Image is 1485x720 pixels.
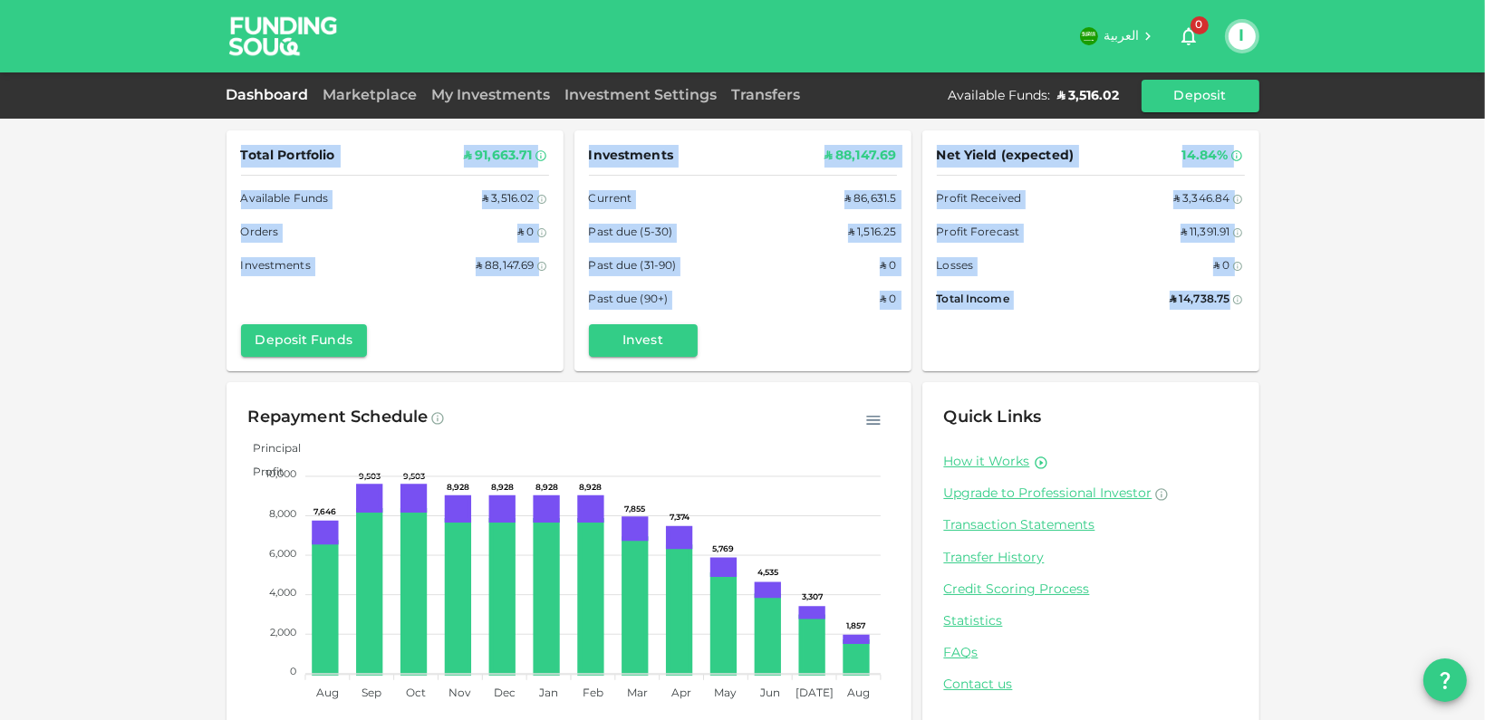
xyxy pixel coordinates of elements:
a: Contact us [944,677,1238,694]
span: Available Funds [241,190,329,209]
span: Past due (90+) [589,291,669,310]
a: My Investments [425,89,558,102]
div: ʢ 14,738.75 [1170,291,1230,310]
button: 0 [1171,18,1207,54]
div: ʢ 86,631.5 [844,190,897,209]
tspan: Aug [847,688,870,699]
a: Marketplace [316,89,425,102]
tspan: Apr [671,688,691,699]
tspan: Aug [315,688,338,699]
span: Profit Forecast [937,224,1020,243]
a: Upgrade to Professional Investor [944,485,1238,503]
tspan: Sep [362,688,381,699]
button: Invest [589,324,698,357]
span: Profit [239,467,284,478]
img: flag-sa.b9a346574cdc8950dd34b50780441f57.svg [1080,27,1098,45]
div: ʢ 91,663.71 [464,145,533,168]
span: Upgrade to Professional Investor [944,487,1152,500]
tspan: Dec [493,688,515,699]
button: question [1423,658,1467,702]
span: Past due (31-90) [589,257,677,276]
a: Credit Scoring Process [944,581,1238,599]
span: Losses [937,257,974,276]
div: ʢ 1,516.25 [848,224,897,243]
tspan: 2,000 [269,629,295,638]
span: Profit Received [937,190,1022,209]
div: ʢ 0 [880,257,896,276]
button: Deposit [1142,80,1259,112]
div: Repayment Schedule [248,404,429,433]
span: Past due (5-30) [589,224,673,243]
a: Transaction Statements [944,517,1238,534]
span: 0 [1191,16,1209,34]
span: Total Portfolio [241,145,335,168]
a: Investment Settings [558,89,725,102]
div: ʢ 88,147.69 [476,257,535,276]
span: Principal [239,444,301,455]
tspan: Jan [538,688,558,699]
tspan: Nov [448,688,471,699]
div: ʢ 0 [880,291,896,310]
span: Investments [589,145,673,168]
div: ʢ 88,147.69 [824,145,897,168]
a: Transfer History [944,550,1238,567]
div: ʢ 3,516.02 [1058,87,1120,105]
a: Transfers [725,89,808,102]
button: I [1229,23,1256,50]
tspan: Oct [406,688,426,699]
tspan: Feb [582,688,603,699]
tspan: 0 [289,667,295,677]
div: ʢ 0 [517,224,534,243]
a: Statistics [944,613,1238,630]
div: ʢ 3,516.02 [482,190,535,209]
span: Quick Links [944,409,1042,426]
div: 14.84% [1182,145,1229,168]
a: FAQs [944,645,1238,662]
button: Deposit Funds [241,324,367,357]
div: ʢ 0 [1213,257,1229,276]
tspan: Jun [758,688,779,699]
span: Total Income [937,291,1009,310]
div: ʢ 11,391.91 [1181,224,1230,243]
tspan: [DATE] [795,688,833,699]
a: Dashboard [227,89,316,102]
span: العربية [1104,30,1140,43]
tspan: Mar [626,688,647,699]
tspan: 10,000 [265,471,295,480]
span: Net Yield (expected) [937,145,1075,168]
tspan: 8,000 [268,510,295,519]
div: ʢ 3,346.84 [1173,190,1230,209]
tspan: 6,000 [268,550,295,559]
a: How it Works [944,454,1030,471]
tspan: May [714,688,737,699]
div: Available Funds : [949,87,1051,105]
tspan: 4,000 [268,589,295,598]
span: Current [589,190,632,209]
span: Orders [241,224,279,243]
span: Investments [241,257,311,276]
